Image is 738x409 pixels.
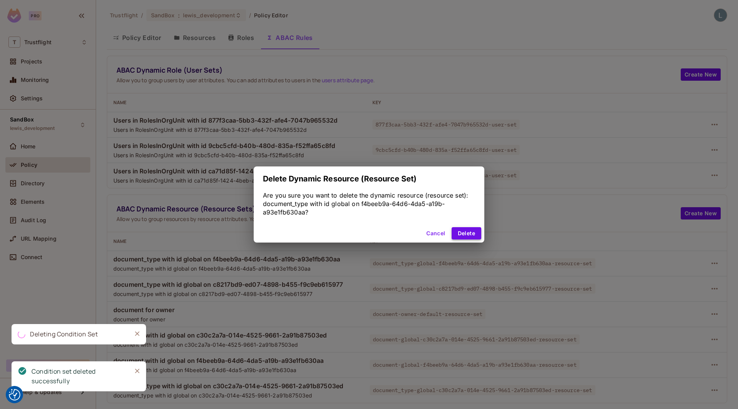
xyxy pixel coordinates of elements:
button: Delete [452,227,481,239]
button: Close [131,328,143,339]
img: Revisit consent button [9,389,20,401]
button: Close [131,365,143,377]
h2: Delete Dynamic Resource (Resource Set) [254,166,484,191]
div: Deleting Condition Set [30,329,98,339]
div: Are you sure you want to delete the dynamic resource (resource set): document_type with id global... [263,191,475,216]
button: Cancel [423,227,448,239]
button: Consent Preferences [9,389,20,401]
div: Condition set deleted successfully [32,367,125,386]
